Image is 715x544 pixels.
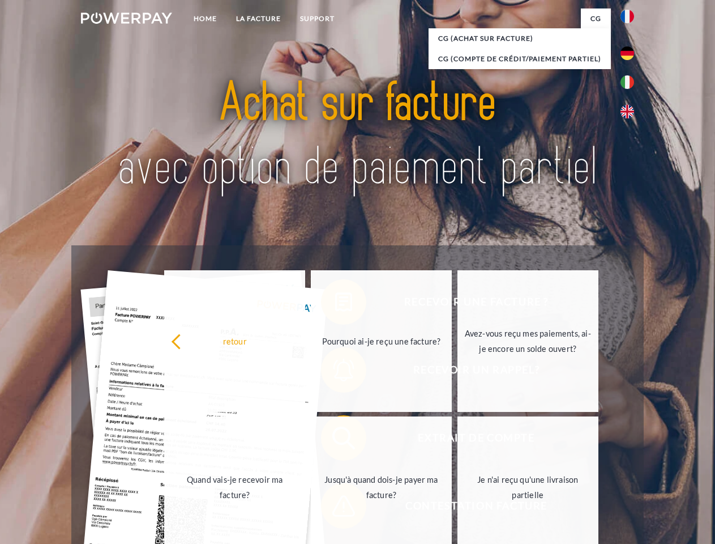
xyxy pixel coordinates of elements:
[429,28,611,49] a: CG (achat sur facture)
[108,54,607,217] img: title-powerpay_fr.svg
[581,8,611,29] a: CG
[620,46,634,60] img: de
[81,12,172,24] img: logo-powerpay-white.svg
[318,333,445,348] div: Pourquoi ai-je reçu une facture?
[290,8,344,29] a: Support
[171,472,298,503] div: Quand vais-je recevoir ma facture?
[318,472,445,503] div: Jusqu'à quand dois-je payer ma facture?
[620,10,634,23] img: fr
[429,49,611,69] a: CG (Compte de crédit/paiement partiel)
[620,75,634,89] img: it
[464,326,592,356] div: Avez-vous reçu mes paiements, ai-je encore un solde ouvert?
[184,8,226,29] a: Home
[620,105,634,118] img: en
[171,333,298,348] div: retour
[226,8,290,29] a: LA FACTURE
[457,270,598,412] a: Avez-vous reçu mes paiements, ai-je encore un solde ouvert?
[464,472,592,503] div: Je n'ai reçu qu'une livraison partielle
